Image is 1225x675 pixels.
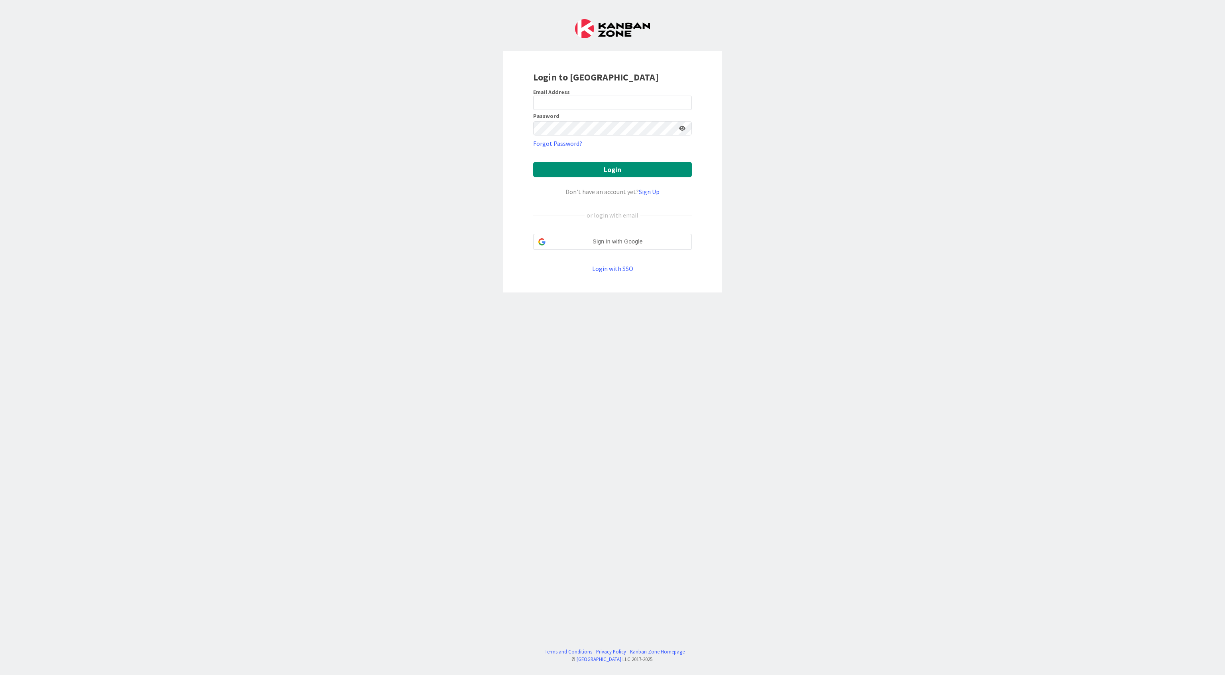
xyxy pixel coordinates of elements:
b: Login to [GEOGRAPHIC_DATA] [533,71,659,83]
span: Sign in with Google [549,237,687,246]
a: [GEOGRAPHIC_DATA] [577,656,621,662]
a: Forgot Password? [533,139,582,148]
img: Kanban Zone [575,19,650,38]
a: Terms and Conditions [545,648,592,655]
a: Login with SSO [592,265,633,273]
div: Don’t have an account yet? [533,187,692,196]
div: Sign in with Google [533,234,692,250]
label: Email Address [533,88,570,96]
a: Sign Up [639,188,660,196]
div: or login with email [585,210,640,220]
button: Login [533,162,692,177]
label: Password [533,113,559,119]
a: Kanban Zone Homepage [630,648,685,655]
a: Privacy Policy [596,648,626,655]
div: © LLC 2017- 2025 . [541,655,685,663]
